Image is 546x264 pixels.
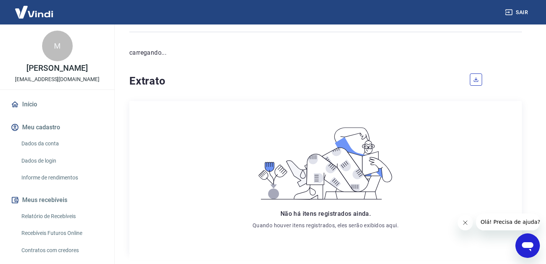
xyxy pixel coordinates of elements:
[18,170,105,186] a: Informe de rendimentos
[18,153,105,169] a: Dados de login
[9,0,59,24] img: Vindi
[18,225,105,241] a: Recebíveis Futuros Online
[18,136,105,152] a: Dados da conta
[129,48,522,57] p: carregando...
[253,222,399,229] p: Quando houver itens registrados, eles serão exibidos aqui.
[280,210,371,217] span: Não há itens registrados ainda.
[504,5,531,20] button: Sair
[42,31,73,61] div: M
[18,243,105,258] a: Contratos com credores
[129,73,461,89] h4: Extrato
[5,5,64,11] span: Olá! Precisa de ajuda?
[515,233,540,258] iframe: Botão para abrir a janela de mensagens
[476,213,540,230] iframe: Mensagem da empresa
[458,215,473,230] iframe: Fechar mensagem
[15,75,99,83] p: [EMAIL_ADDRESS][DOMAIN_NAME]
[18,209,105,224] a: Relatório de Recebíveis
[9,96,105,113] a: Início
[26,64,88,72] p: [PERSON_NAME]
[9,192,105,209] button: Meus recebíveis
[9,119,105,136] button: Meu cadastro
